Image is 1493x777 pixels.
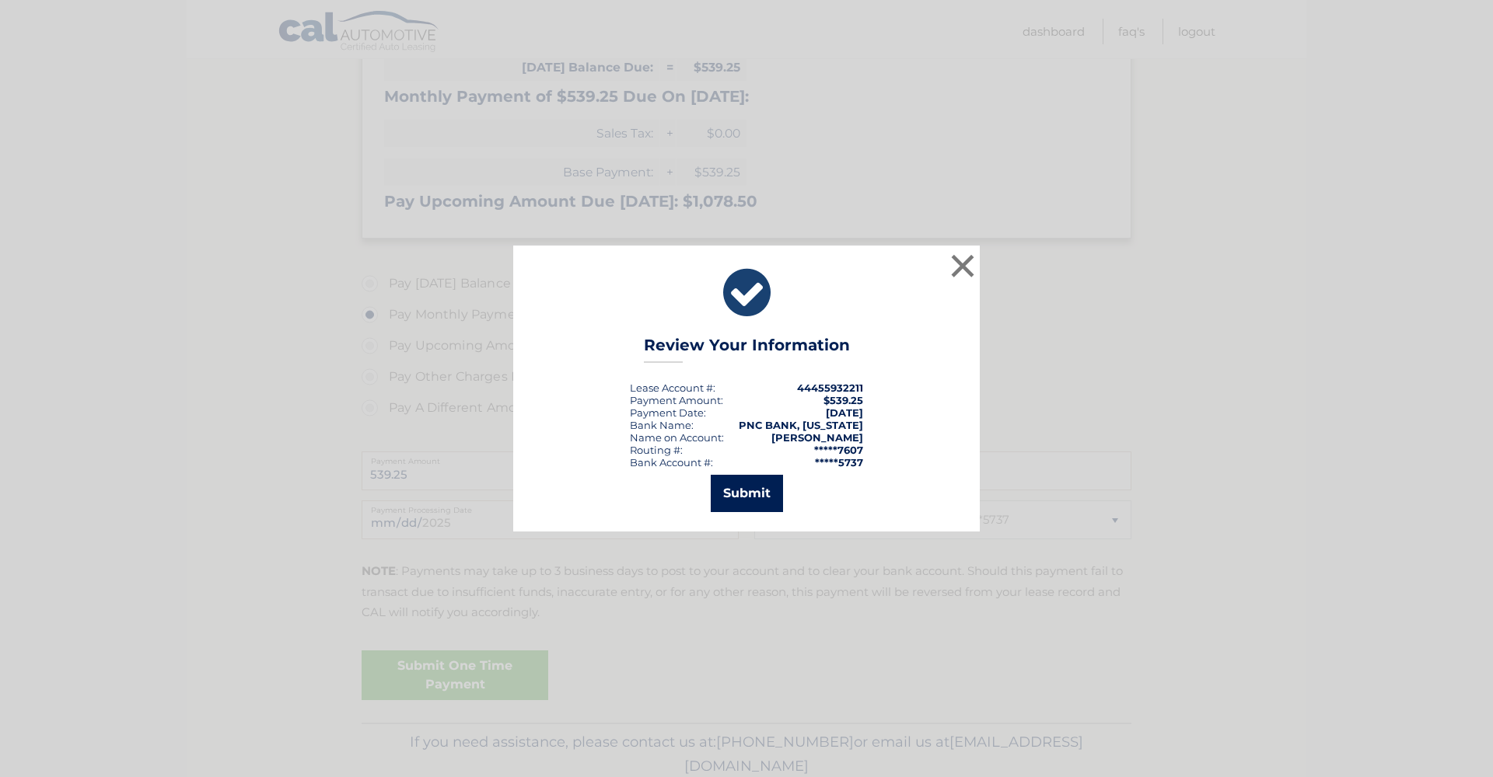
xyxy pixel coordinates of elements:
[826,406,863,419] span: [DATE]
[630,444,683,456] div: Routing #:
[630,382,715,394] div: Lease Account #:
[630,406,704,419] span: Payment Date
[630,456,713,469] div: Bank Account #:
[711,475,783,512] button: Submit
[947,250,978,281] button: ×
[771,431,863,444] strong: [PERSON_NAME]
[739,419,863,431] strong: PNC BANK, [US_STATE]
[644,336,850,363] h3: Review Your Information
[630,406,706,419] div: :
[823,394,863,406] span: $539.25
[630,431,724,444] div: Name on Account:
[797,382,863,394] strong: 44455932211
[630,419,694,431] div: Bank Name:
[630,394,723,406] div: Payment Amount:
